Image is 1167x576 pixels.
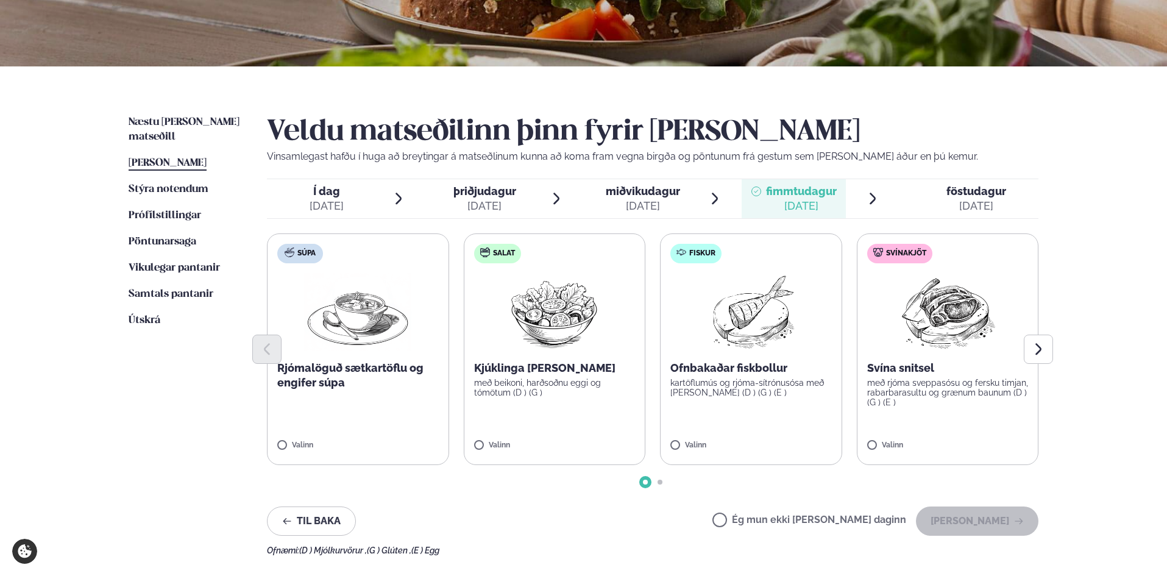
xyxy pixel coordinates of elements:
p: Rjómalöguð sætkartöflu og engifer súpa [277,361,439,390]
div: Ofnæmi: [267,546,1038,555]
p: með beikoni, harðsoðnu eggi og tómötum (D ) (G ) [474,378,636,397]
a: Næstu [PERSON_NAME] matseðill [129,115,243,144]
img: Pork-Meat.png [893,273,1001,351]
p: Vinsamlegast hafðu í huga að breytingar á matseðlinum kunna að koma fram vegna birgða og pöntunum... [267,149,1038,164]
img: Soup.png [304,273,411,351]
span: Stýra notendum [129,184,208,194]
button: [PERSON_NAME] [916,507,1038,536]
a: Samtals pantanir [129,287,213,302]
span: (D ) Mjólkurvörur , [299,546,367,555]
span: fimmtudagur [766,185,837,197]
a: Vikulegar pantanir [129,261,220,276]
button: Next slide [1024,335,1053,364]
p: Svína snitsel [867,361,1029,375]
p: Ofnbakaðar fiskbollur [670,361,832,375]
div: [DATE] [310,199,344,213]
span: [PERSON_NAME] [129,158,207,168]
h2: Veldu matseðilinn þinn fyrir [PERSON_NAME] [267,115,1038,149]
span: Svínakjöt [886,249,926,258]
span: Pöntunarsaga [129,236,196,247]
span: þriðjudagur [453,185,516,197]
a: [PERSON_NAME] [129,156,207,171]
p: með rjóma sveppasósu og fersku timjan, rabarbarasultu og grænum baunum (D ) (G ) (E ) [867,378,1029,407]
span: föstudagur [946,185,1006,197]
a: Prófílstillingar [129,208,201,223]
p: kartöflumús og rjóma-sítrónusósa með [PERSON_NAME] (D ) (G ) (E ) [670,378,832,397]
img: pork.svg [873,247,883,257]
a: Pöntunarsaga [129,235,196,249]
button: Til baka [267,507,356,536]
span: Næstu [PERSON_NAME] matseðill [129,117,239,142]
span: miðvikudagur [606,185,680,197]
span: Salat [493,249,515,258]
span: Í dag [310,184,344,199]
div: [DATE] [946,199,1006,213]
button: Previous slide [252,335,282,364]
span: Vikulegar pantanir [129,263,220,273]
img: Fish.png [697,273,805,351]
span: Go to slide 1 [643,480,648,485]
span: Go to slide 2 [658,480,662,485]
img: soup.svg [285,247,294,257]
span: Útskrá [129,315,160,325]
a: Útskrá [129,313,160,328]
div: [DATE] [606,199,680,213]
span: Súpa [297,249,316,258]
img: fish.svg [676,247,686,257]
div: [DATE] [766,199,837,213]
img: salad.svg [480,247,490,257]
img: Salad.png [500,273,608,351]
a: Cookie settings [12,539,37,564]
div: [DATE] [453,199,516,213]
span: (E ) Egg [411,546,439,555]
span: Prófílstillingar [129,210,201,221]
a: Stýra notendum [129,182,208,197]
span: Samtals pantanir [129,289,213,299]
span: (G ) Glúten , [367,546,411,555]
span: Fiskur [689,249,715,258]
p: Kjúklinga [PERSON_NAME] [474,361,636,375]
